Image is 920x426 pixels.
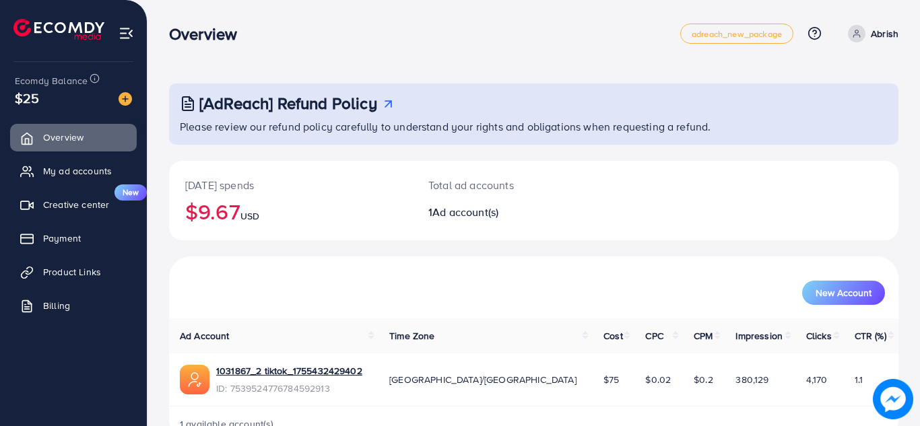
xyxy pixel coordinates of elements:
span: Impression [735,329,783,343]
a: Creative centerNew [10,191,137,218]
span: 380,129 [735,373,768,386]
span: Cost [603,329,623,343]
span: Creative center [43,198,109,211]
span: New Account [816,288,872,297]
span: USD [240,209,259,223]
a: adreach_new_package [680,24,793,44]
span: adreach_new_package [692,30,782,38]
a: Payment [10,225,137,252]
span: Overview [43,131,84,144]
span: 4,170 [806,373,828,386]
p: Abrish [871,26,898,42]
a: My ad accounts [10,157,137,184]
span: New [114,184,147,201]
span: Ad Account [180,329,230,343]
span: CPM [694,329,713,343]
h2: $9.67 [185,199,396,224]
span: [GEOGRAPHIC_DATA]/[GEOGRAPHIC_DATA] [389,373,577,386]
p: [DATE] spends [185,177,396,193]
a: Abrish [843,25,898,42]
span: $0.2 [694,373,713,386]
p: Total ad accounts [428,177,579,193]
span: My ad accounts [43,164,112,178]
span: $25 [15,88,39,108]
h3: [AdReach] Refund Policy [199,94,377,113]
a: Product Links [10,258,137,285]
span: Ad account(s) [432,205,498,219]
span: Payment [43,232,81,245]
img: image [119,92,132,106]
a: Overview [10,124,137,151]
img: image [873,379,913,419]
span: 1.1 [855,373,863,386]
span: Product Links [43,265,101,279]
a: 1031867_2 tiktok_1755432429402 [216,364,362,378]
p: Please review our refund policy carefully to understand your rights and obligations when requesti... [180,118,890,135]
span: Ecomdy Balance [15,74,88,87]
img: ic-ads-acc.e4c84228.svg [180,365,209,394]
span: Time Zone [389,329,434,343]
span: $75 [603,373,619,386]
h2: 1 [428,206,579,219]
span: CPC [645,329,663,343]
button: New Account [802,281,885,305]
span: Clicks [806,329,832,343]
span: Billing [43,299,70,312]
h3: Overview [169,24,248,44]
img: menu [119,26,134,41]
a: Billing [10,292,137,319]
span: CTR (%) [855,329,886,343]
span: ID: 7539524776784592913 [216,382,362,395]
img: logo [13,19,104,40]
span: $0.02 [645,373,671,386]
